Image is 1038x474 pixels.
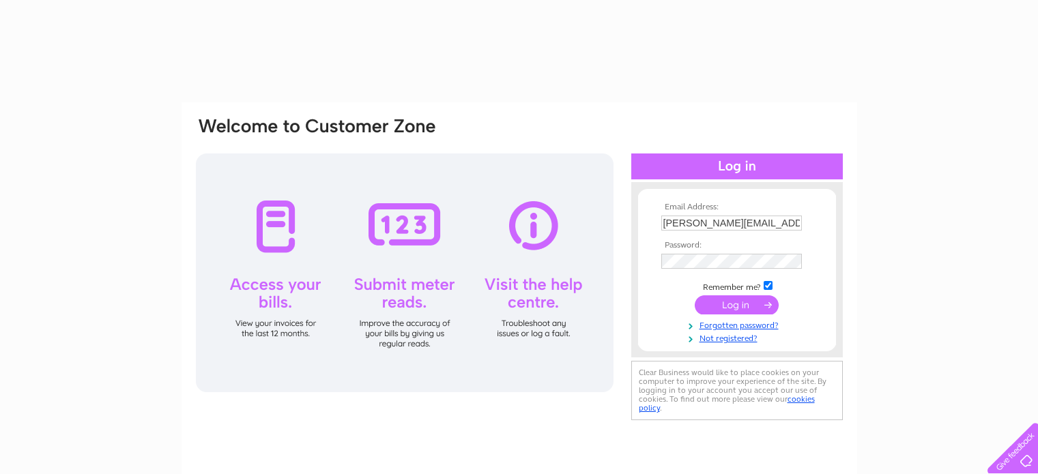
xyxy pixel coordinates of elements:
a: Forgotten password? [661,318,816,331]
div: Clear Business would like to place cookies on your computer to improve your experience of the sit... [631,361,843,420]
a: cookies policy [639,394,815,413]
input: Submit [695,295,779,314]
th: Email Address: [658,203,816,212]
td: Remember me? [658,279,816,293]
a: Not registered? [661,331,816,344]
th: Password: [658,241,816,250]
